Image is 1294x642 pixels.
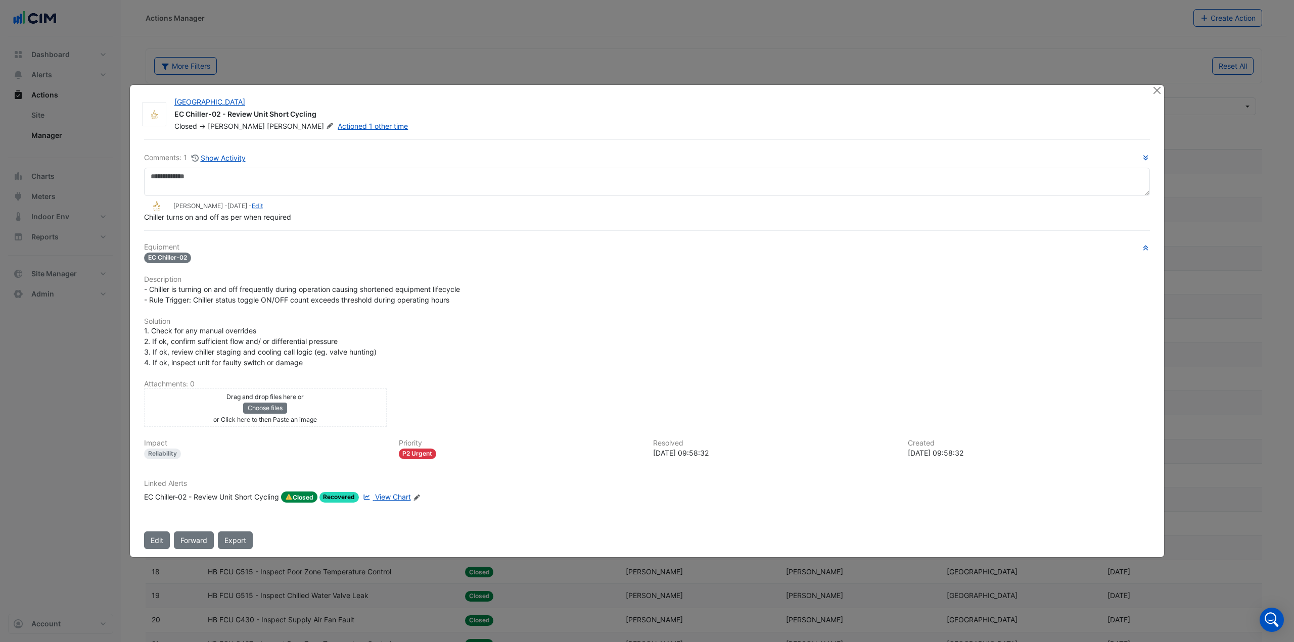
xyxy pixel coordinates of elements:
[144,201,169,212] img: Adare Manor
[226,393,304,401] small: Drag and drop files here or
[144,326,377,367] span: 1. Check for any manual overrides 2. If ok, confirm sufficient flow and/ or differential pressure...
[399,449,437,459] div: P2 Urgent
[361,491,410,503] a: View Chart
[144,243,1150,252] h6: Equipment
[338,122,408,130] a: Actioned 1 other time
[218,531,253,549] a: Export
[144,531,170,549] button: Edit
[375,492,411,501] span: View Chart
[267,121,336,131] span: [PERSON_NAME]
[144,213,291,221] span: Chiller turns on and off as per when required
[174,531,214,549] button: Forward
[144,449,181,459] div: Reliability
[1260,608,1284,632] div: Open Intercom Messenger
[144,275,1150,284] h6: Description
[144,253,191,263] span: EC Chiller-02
[908,448,1150,458] div: [DATE] 09:58:32
[174,109,1140,121] div: EC Chiller-02 - Review Unit Short Cycling
[174,97,245,106] a: [GEOGRAPHIC_DATA]
[199,122,206,130] span: ->
[908,439,1150,448] h6: Created
[653,448,896,458] div: [DATE] 09:58:32
[144,479,1150,488] h6: Linked Alerts
[144,380,1150,388] h6: Attachments: 0
[144,439,387,448] h6: Impact
[319,492,359,503] span: Recovered
[653,439,896,448] h6: Resolved
[213,416,317,423] small: or Click here to then Paste an image
[144,491,279,503] div: EC Chiller-02 - Review Unit Short Cycling
[143,110,166,120] img: Adare Manor
[413,493,421,501] fa-icon: Edit Linked Alerts
[1151,85,1162,95] button: Close
[399,439,641,448] h6: Priority
[281,491,317,503] span: Closed
[191,152,246,164] button: Show Activity
[144,317,1150,326] h6: Solution
[227,202,247,210] span: 2025-09-15 09:58:32
[243,403,287,414] button: Choose files
[173,202,263,211] small: [PERSON_NAME] - -
[144,285,460,304] span: - Chiller is turning on and off frequently during operation causing shortened equipment lifecycle...
[144,152,246,164] div: Comments: 1
[174,122,197,130] span: Closed
[208,122,265,130] span: [PERSON_NAME]
[252,202,263,210] a: Edit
